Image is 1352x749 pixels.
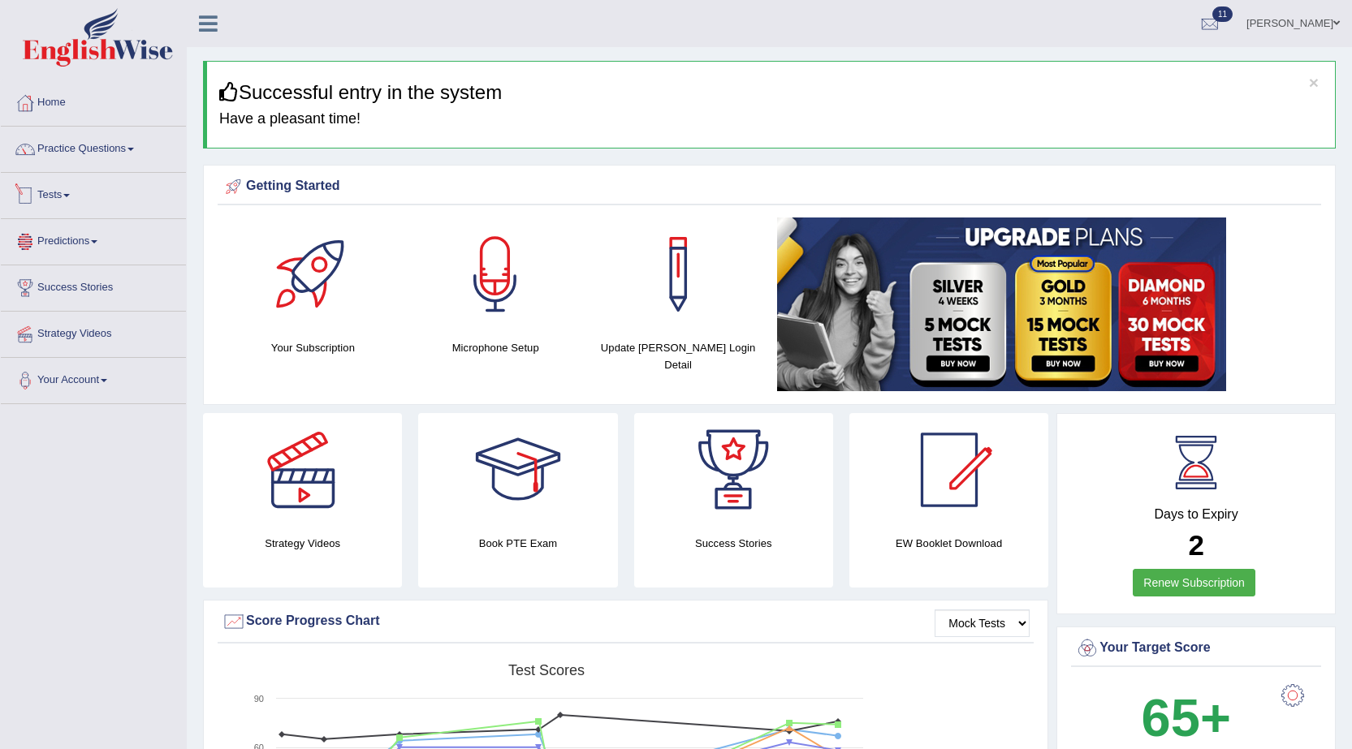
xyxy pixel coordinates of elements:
[1,312,186,352] a: Strategy Videos
[1,127,186,167] a: Practice Questions
[777,217,1226,391] img: small5.jpg
[1,80,186,121] a: Home
[1212,6,1233,22] span: 11
[418,535,617,552] h4: Book PTE Exam
[254,694,264,704] text: 90
[203,535,402,552] h4: Strategy Videos
[1075,507,1317,522] h4: Days to Expiry
[508,662,585,678] tspan: Test scores
[595,339,762,373] h4: Update [PERSON_NAME] Login Detail
[634,535,833,552] h4: Success Stories
[413,339,579,356] h4: Microphone Setup
[1075,636,1317,661] div: Your Target Score
[222,174,1317,199] div: Getting Started
[219,111,1323,127] h4: Have a pleasant time!
[1188,529,1203,561] b: 2
[219,82,1323,103] h3: Successful entry in the system
[1,173,186,213] a: Tests
[1142,688,1231,747] b: 65+
[1,219,186,260] a: Predictions
[1,265,186,306] a: Success Stories
[222,609,1030,634] div: Score Progress Chart
[1,358,186,398] a: Your Account
[849,535,1048,552] h4: EW Booklet Download
[1309,74,1319,91] button: ×
[230,339,396,356] h4: Your Subscription
[1133,569,1255,596] a: Renew Subscription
